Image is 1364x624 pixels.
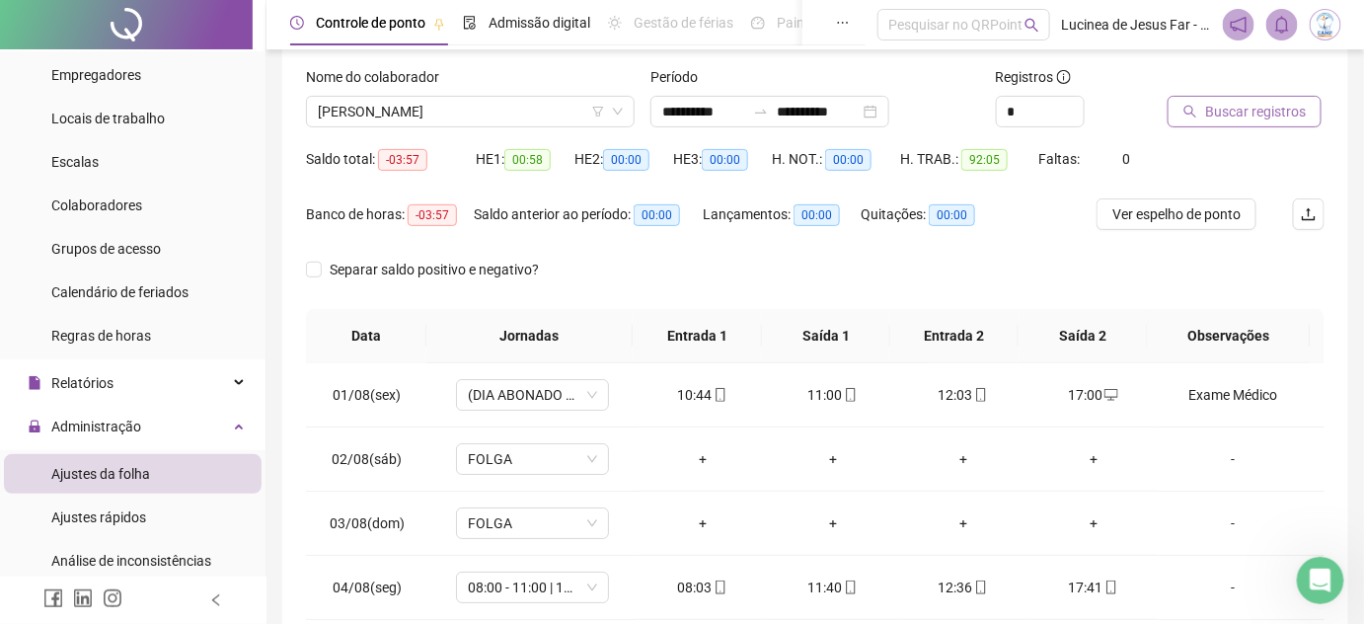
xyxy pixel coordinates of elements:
[339,122,379,166] div: :/
[209,593,223,607] span: left
[890,309,1019,363] th: Entrada 2
[650,66,711,88] label: Período
[318,97,623,126] span: LARISSA ELOA RAMOS DA SILVA
[612,106,624,117] span: down
[16,417,379,481] div: Ana diz…
[51,328,151,344] span: Regras de horas
[772,148,900,171] div: H. NOT.:
[972,581,988,594] span: mobile
[433,18,445,30] span: pushpin
[1147,309,1311,363] th: Observações
[463,16,477,30] span: file-done
[784,512,882,534] div: +
[13,8,50,45] button: go back
[712,388,727,402] span: mobile
[16,208,379,254] div: CAMP diz…
[900,148,1038,171] div: H. TRAB.:
[43,588,63,608] span: facebook
[32,351,308,389] div: Olá, o erro persiste? Qualquer coisa é só falar com a gente!
[574,148,673,171] div: HE 2:
[73,588,93,608] span: linkedin
[96,19,125,34] h1: Ana
[1230,16,1248,34] span: notification
[653,448,752,470] div: +
[316,15,425,31] span: Controle de ponto
[1044,384,1143,406] div: 17:00
[51,111,165,126] span: Locais de trabalho
[346,8,382,43] div: Fechar
[16,254,379,313] div: CAMP diz…
[1163,325,1295,347] span: Observações
[702,149,748,171] span: 00:00
[51,509,146,525] span: Ajustes rápidos
[1024,18,1039,33] span: search
[354,134,363,154] div: :/
[712,581,727,594] span: mobile
[914,384,1013,406] div: 12:03
[1038,151,1083,167] span: Faltas:
[1019,309,1147,363] th: Saída 2
[784,577,882,598] div: 11:40
[306,203,474,226] div: Banco de horas:
[468,380,597,410] span: (DIA ABONADO PARCIALMENTE)
[914,448,1013,470] div: +
[223,266,363,285] div: conseguiu ver tudo?
[784,384,882,406] div: 11:00
[330,515,405,531] span: 03/08(dom)
[309,8,346,45] button: Início
[322,259,547,280] span: Separar saldo positivo e negativo?
[504,149,551,171] span: 00:58
[51,466,150,482] span: Ajustes da folha
[333,387,401,403] span: 01/08(sex)
[302,220,363,240] div: Bom dia,
[51,284,189,300] span: Calendário de feriados
[762,309,890,363] th: Saída 1
[180,90,363,110] div: Não sei se tem mais casos
[474,203,703,226] div: Saldo anterior ao período:
[408,204,457,226] span: -03:57
[972,388,988,402] span: mobile
[753,104,769,119] span: to
[306,66,452,88] label: Nome do colaborador
[842,388,858,402] span: mobile
[633,309,761,363] th: Entrada 1
[1102,388,1118,402] span: desktop
[164,78,379,121] div: Não sei se tem mais casos
[1297,557,1344,604] iframe: Intercom live chat
[28,420,41,433] span: lock
[16,78,379,123] div: CAMP diz…
[836,16,850,30] span: ellipsis
[794,204,840,226] span: 00:00
[16,339,379,417] div: João diz…
[1044,512,1143,534] div: +
[51,154,99,170] span: Escalas
[16,122,379,182] div: CAMP diz…
[1168,96,1322,127] button: Buscar registros
[306,309,426,363] th: Data
[332,451,402,467] span: 02/08(sáb)
[489,15,590,31] span: Admissão digital
[673,148,772,171] div: HE 3:
[56,11,88,42] img: Profile image for Ana
[51,419,141,434] span: Administração
[1102,581,1118,594] span: mobile
[1273,16,1291,34] span: bell
[290,16,304,30] span: clock-circle
[653,384,752,406] div: 10:44
[51,375,114,391] span: Relatórios
[1175,577,1291,598] div: -
[1062,14,1211,36] span: Lucinea de Jesus Far - [GEOGRAPHIC_DATA]
[634,15,733,31] span: Gestão de férias
[603,149,649,171] span: 00:00
[16,182,379,208] div: [DATE]
[1044,577,1143,598] div: 17:41
[207,254,379,297] div: conseguiu ver tudo?
[333,580,402,595] span: 04/08(seg)
[103,588,122,608] span: instagram
[16,339,324,401] div: Olá, o erro persiste? Qualquer coisa é só falar com a gente!
[1205,101,1306,122] span: Buscar registros
[476,148,574,171] div: HE 1:
[1044,448,1143,470] div: +
[468,508,597,538] span: FOLGA
[51,67,141,83] span: Empregadores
